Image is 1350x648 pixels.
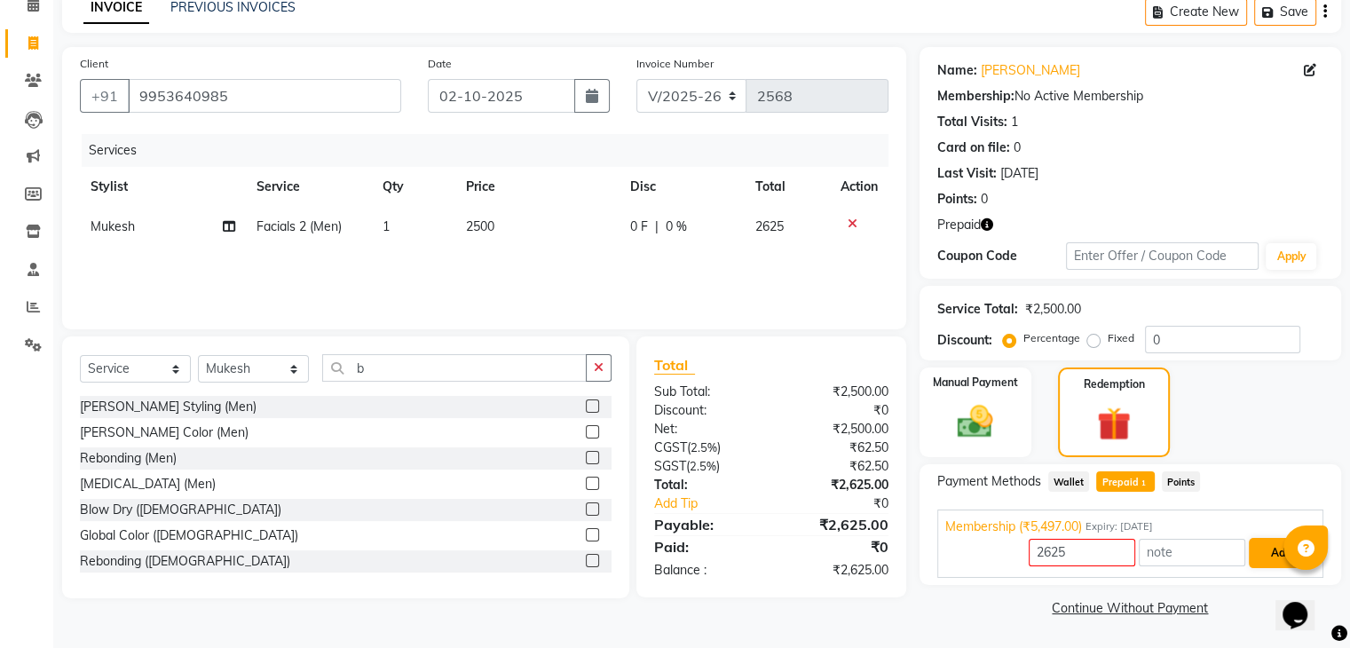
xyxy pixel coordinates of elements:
[372,167,456,207] th: Qty
[655,217,659,236] span: |
[620,167,745,207] th: Disc
[937,331,992,350] div: Discount:
[641,383,771,401] div: Sub Total:
[1266,243,1316,270] button: Apply
[1139,478,1149,489] span: 1
[428,56,452,72] label: Date
[636,56,714,72] label: Invoice Number
[80,552,290,571] div: Rebonding ([DEMOGRAPHIC_DATA])
[630,217,648,236] span: 0 F
[1108,330,1134,346] label: Fixed
[691,440,717,454] span: 2.5%
[641,561,771,580] div: Balance :
[80,475,216,494] div: [MEDICAL_DATA] (Men)
[981,61,1080,80] a: [PERSON_NAME]
[80,56,108,72] label: Client
[322,354,587,382] input: Search or Scan
[128,79,401,113] input: Search by Name/Mobile/Email/Code
[654,356,695,375] span: Total
[1249,538,1314,568] button: Add
[383,218,390,234] span: 1
[246,167,372,207] th: Service
[1275,577,1332,630] iframe: chat widget
[641,420,771,439] div: Net:
[455,167,620,207] th: Price
[793,494,901,513] div: ₹0
[1011,113,1018,131] div: 1
[80,449,177,468] div: Rebonding (Men)
[937,300,1018,319] div: Service Total:
[1096,471,1154,492] span: Prepaid
[771,514,902,535] div: ₹2,625.00
[1162,471,1201,492] span: Points
[937,216,981,234] span: Prepaid
[690,459,716,473] span: 2.5%
[937,164,997,183] div: Last Visit:
[937,138,1010,157] div: Card on file:
[771,383,902,401] div: ₹2,500.00
[771,561,902,580] div: ₹2,625.00
[937,472,1041,491] span: Payment Methods
[937,247,1066,265] div: Coupon Code
[755,218,784,234] span: 2625
[654,439,687,455] span: CGST
[80,79,130,113] button: +91
[641,439,771,457] div: ( )
[771,401,902,420] div: ₹0
[641,536,771,557] div: Paid:
[771,457,902,476] div: ₹62.50
[771,476,902,494] div: ₹2,625.00
[945,518,1082,536] span: Membership (₹5,497.00)
[933,375,1018,391] label: Manual Payment
[1000,164,1038,183] div: [DATE]
[937,87,1323,106] div: No Active Membership
[654,458,686,474] span: SGST
[771,420,902,439] div: ₹2,500.00
[937,113,1007,131] div: Total Visits:
[1048,471,1090,492] span: Wallet
[937,87,1014,106] div: Membership:
[80,167,246,207] th: Stylist
[641,514,771,535] div: Payable:
[641,476,771,494] div: Total:
[830,167,888,207] th: Action
[91,218,135,234] span: Mukesh
[1029,539,1135,566] input: Amount
[981,190,988,209] div: 0
[666,217,687,236] span: 0 %
[1086,403,1141,445] img: _gift.svg
[1086,519,1153,534] span: Expiry: [DATE]
[771,536,902,557] div: ₹0
[641,494,793,513] a: Add Tip
[466,218,494,234] span: 2500
[1066,242,1259,270] input: Enter Offer / Coupon Code
[257,218,342,234] span: Facials 2 (Men)
[1084,376,1145,392] label: Redemption
[937,61,977,80] div: Name:
[1139,539,1245,566] input: note
[80,501,281,519] div: Blow Dry ([DEMOGRAPHIC_DATA])
[937,190,977,209] div: Points:
[641,457,771,476] div: ( )
[80,526,298,545] div: Global Color ([DEMOGRAPHIC_DATA])
[1025,300,1081,319] div: ₹2,500.00
[946,401,1004,442] img: _cash.svg
[1014,138,1021,157] div: 0
[82,134,902,167] div: Services
[923,599,1338,618] a: Continue Without Payment
[745,167,830,207] th: Total
[1023,330,1080,346] label: Percentage
[641,401,771,420] div: Discount:
[80,398,257,416] div: [PERSON_NAME] Styling (Men)
[771,439,902,457] div: ₹62.50
[80,423,249,442] div: [PERSON_NAME] Color (Men)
